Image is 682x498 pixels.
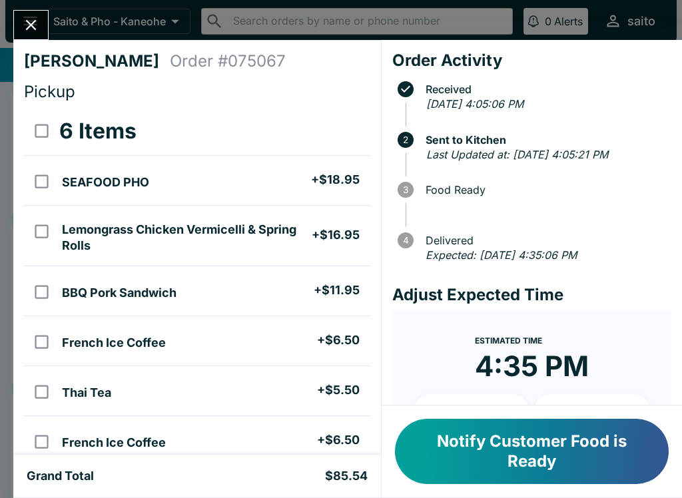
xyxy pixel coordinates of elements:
span: Delivered [419,234,671,246]
h5: $85.54 [325,468,368,484]
h5: SEAFOOD PHO [62,174,149,190]
em: Expected: [DATE] 4:35:06 PM [426,248,577,262]
button: + 10 [414,394,529,427]
h5: Grand Total [27,468,94,484]
h5: + $6.50 [317,332,360,348]
time: 4:35 PM [475,349,589,383]
h5: Lemongrass Chicken Vermicelli & Spring Rolls [62,222,311,254]
h3: 6 Items [59,118,137,144]
table: orders table [24,107,370,465]
button: + 20 [534,394,650,427]
h5: + $6.50 [317,432,360,448]
text: 3 [403,184,408,195]
h4: Order Activity [392,51,671,71]
h4: Order # 075067 [170,51,286,71]
span: Sent to Kitchen [419,134,671,146]
button: Notify Customer Food is Ready [395,419,669,484]
text: 2 [403,134,408,145]
span: Estimated Time [475,336,542,346]
h5: French Ice Coffee [62,435,166,451]
h5: + $11.95 [314,282,360,298]
h5: French Ice Coffee [62,335,166,351]
button: Close [14,11,48,39]
text: 4 [402,235,408,246]
h5: + $16.95 [312,227,360,243]
span: Pickup [24,82,75,101]
h5: Thai Tea [62,385,111,401]
h5: + $5.50 [317,382,360,398]
h5: + $18.95 [311,172,360,188]
h4: Adjust Expected Time [392,285,671,305]
em: [DATE] 4:05:06 PM [426,97,523,111]
span: Food Ready [419,184,671,196]
span: Received [419,83,671,95]
h4: [PERSON_NAME] [24,51,170,71]
h5: BBQ Pork Sandwich [62,285,176,301]
em: Last Updated at: [DATE] 4:05:21 PM [426,148,608,161]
